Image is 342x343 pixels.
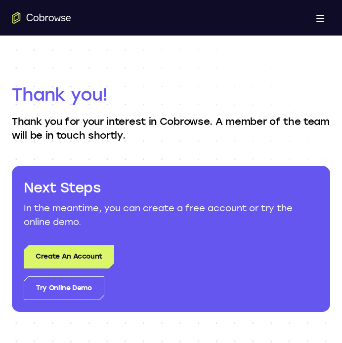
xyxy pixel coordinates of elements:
[12,114,330,142] p: Thank you for your interest in Cobrowse. A member of the team will be in touch shortly.
[24,178,318,197] h2: Next Steps
[12,12,71,24] a: Go to the home page
[24,276,104,300] a: Try Online Demo
[24,245,114,268] a: Create An Account
[24,201,318,229] p: In the meantime, you can create a free account or try the online demo.
[12,83,330,107] h1: Thank you!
